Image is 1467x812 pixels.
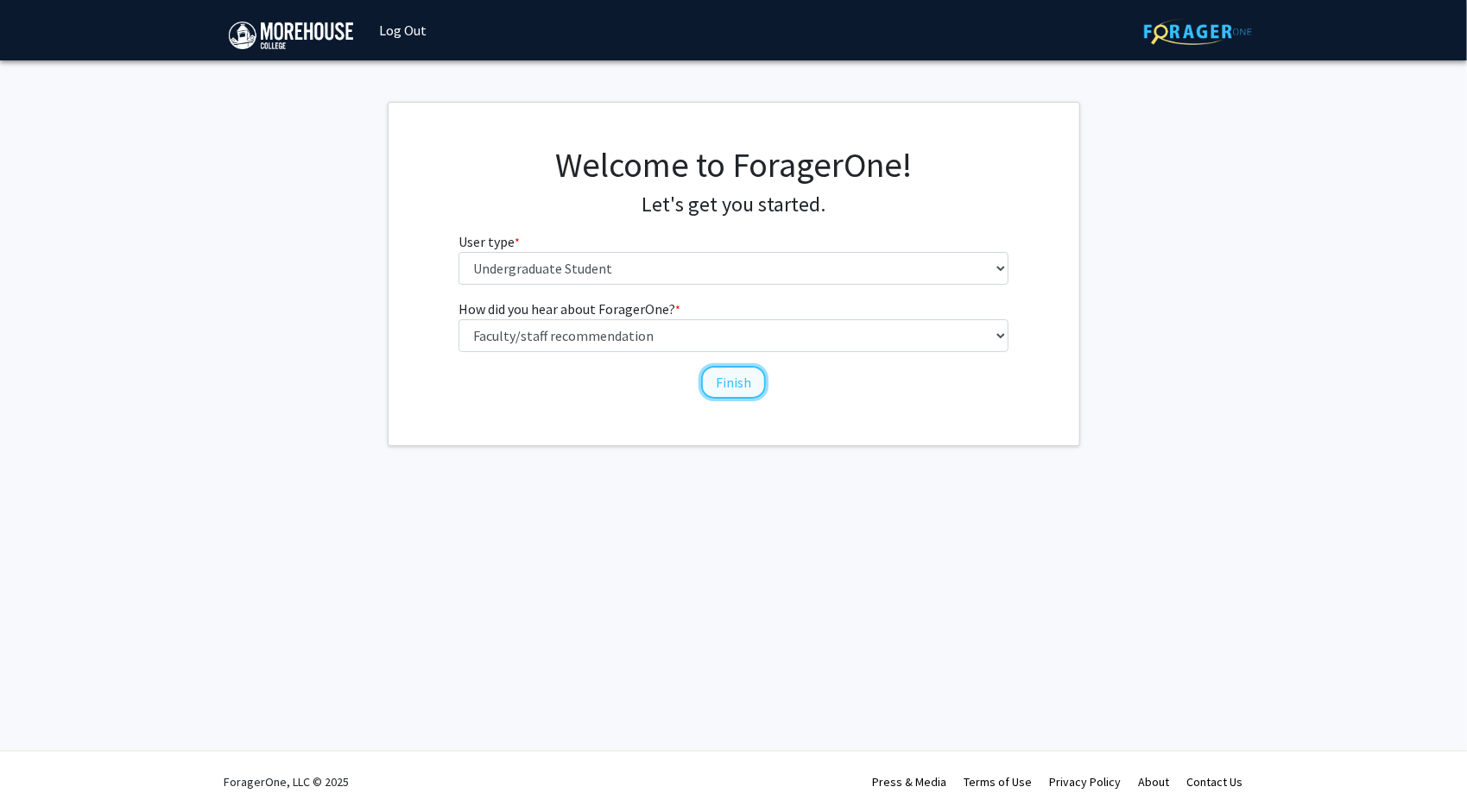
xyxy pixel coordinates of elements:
a: Privacy Policy [1050,774,1122,790]
a: Contact Us [1187,774,1243,790]
button: Finish [701,366,766,399]
label: How did you hear about ForagerOne? [458,299,680,319]
label: User type [458,231,520,252]
a: Terms of Use [964,774,1033,790]
img: Morehouse College Logo [229,22,353,49]
h4: Let's get you started. [458,192,1009,217]
h1: Welcome to ForagerOne! [458,144,1009,186]
a: Press & Media [873,774,947,790]
img: ForagerOne Logo [1144,18,1252,45]
div: ForagerOne, LLC © 2025 [224,752,350,812]
a: About [1139,774,1170,790]
iframe: Chat [13,734,73,799]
